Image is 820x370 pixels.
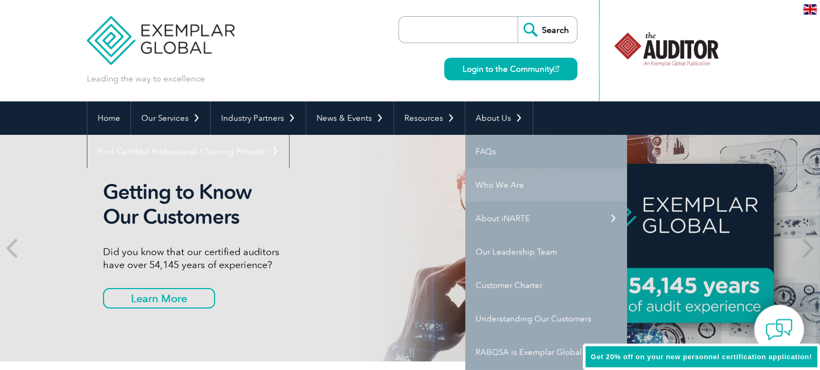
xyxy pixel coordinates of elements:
a: Industry Partners [211,101,306,135]
a: Our Leadership Team [465,235,627,269]
a: Learn More [103,288,215,309]
a: RABQSA is Exemplar Global [465,335,627,369]
a: Find Certified Professional / Training Provider [87,135,289,168]
h2: Getting to Know Our Customers [103,180,507,229]
p: Leading the way to excellence [87,73,205,85]
img: en [803,4,817,15]
span: Get 20% off on your new personnel certification application! [591,353,812,361]
input: Search [518,17,577,43]
a: Customer Charter [465,269,627,302]
a: About Us [465,101,533,135]
a: Who We Are [465,168,627,202]
a: Home [87,101,130,135]
img: contact-chat.png [766,316,793,343]
a: Resources [394,101,465,135]
a: About iNARTE [465,202,627,235]
a: Understanding Our Customers [465,302,627,335]
a: Login to the Community [444,58,577,80]
p: Did you know that our certified auditors have over 54,145 years of experience? [103,245,507,271]
a: Our Services [131,101,210,135]
img: open_square.png [553,66,559,72]
a: FAQs [465,135,627,168]
a: News & Events [306,101,394,135]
